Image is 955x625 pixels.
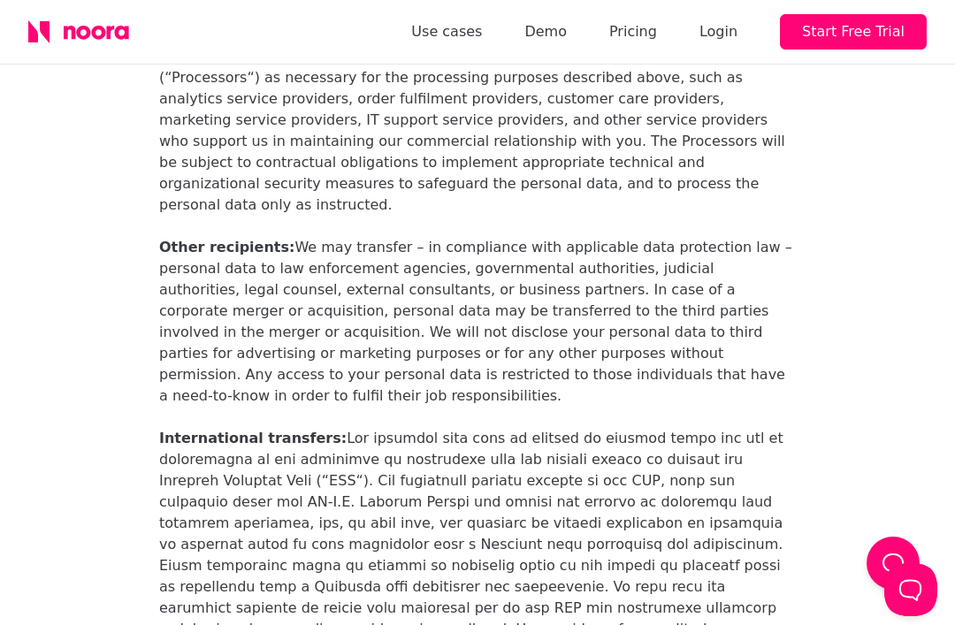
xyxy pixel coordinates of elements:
button: Start Free Trial [780,14,927,50]
iframe: Help Scout Beacon - Open [884,563,937,616]
button: Load Chat [867,537,920,590]
a: Pricing [609,19,657,44]
strong: International transfers: [159,430,347,446]
a: Use cases [411,19,482,44]
strong: Other recipients: [159,239,294,255]
p: We may transfer – in compliance with applicable data protection law – personal data to law enforc... [159,237,796,407]
div: Login [699,19,737,44]
a: Demo [524,19,567,44]
p: Certain third parties, whether affiliated or unaffiliated, may receive your personal data to proc... [159,25,796,216]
